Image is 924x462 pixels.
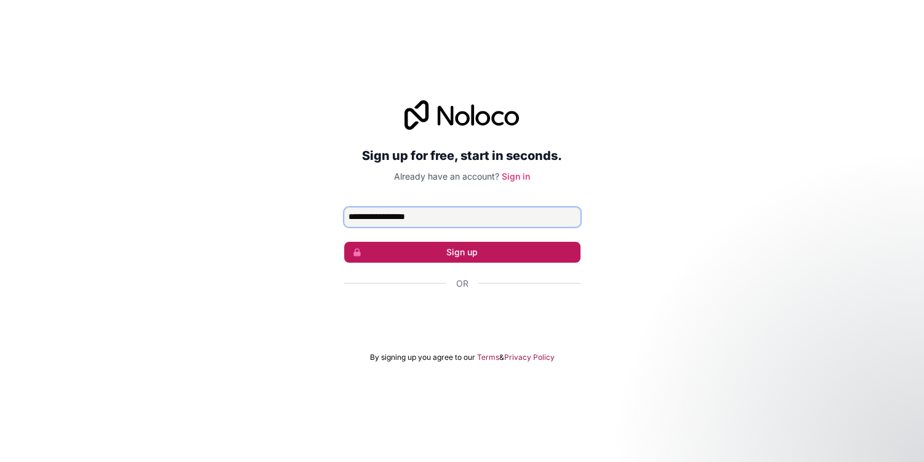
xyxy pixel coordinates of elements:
span: Or [456,277,468,290]
div: Sign in with Google. Opens in new tab [344,303,581,330]
span: & [499,352,504,362]
a: Sign in [502,171,530,181]
input: Email address [344,207,581,227]
span: By signing up you agree to our [370,352,475,362]
a: Terms [477,352,499,362]
h2: Sign up for free, start in seconds. [344,145,581,167]
iframe: Sign in with Google Button [338,303,587,330]
button: Sign up [344,242,581,263]
a: Privacy Policy [504,352,555,362]
span: Already have an account? [394,171,499,181]
iframe: Intercom notifications message [678,370,924,456]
